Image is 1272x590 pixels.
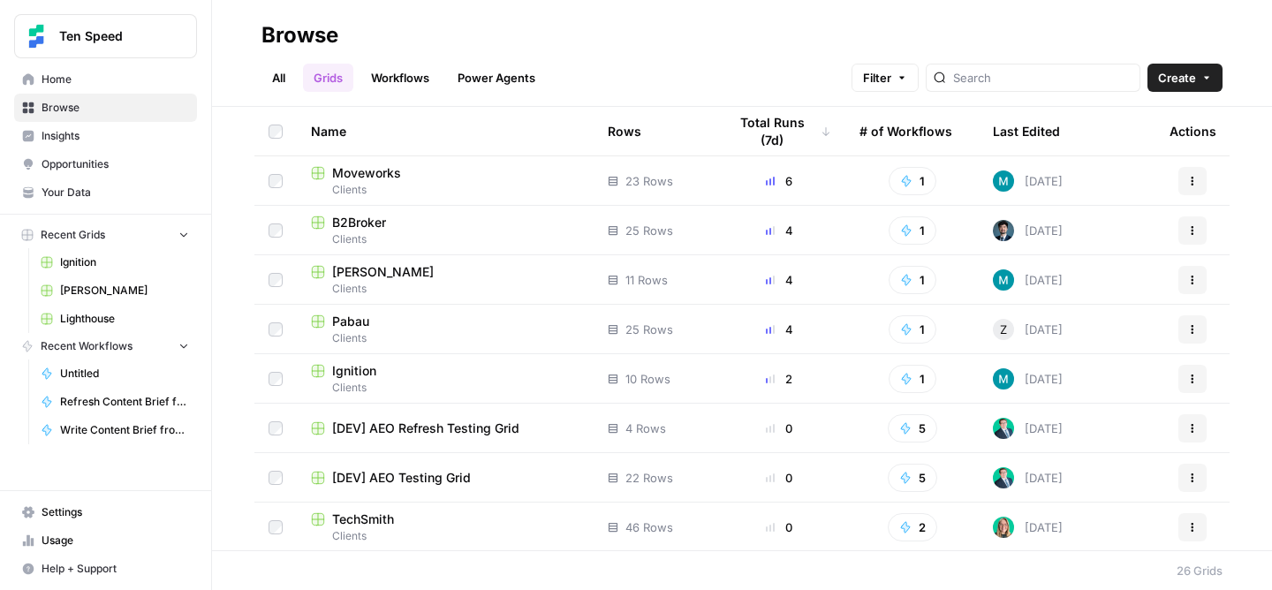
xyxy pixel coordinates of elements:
[993,170,1063,192] div: [DATE]
[261,21,338,49] div: Browse
[20,20,52,52] img: Ten Speed Logo
[625,222,673,239] span: 25 Rows
[14,65,197,94] a: Home
[625,321,673,338] span: 25 Rows
[33,416,197,444] a: Write Content Brief from Keyword [DEV]
[608,107,641,155] div: Rows
[60,311,189,327] span: Lighthouse
[42,100,189,116] span: Browse
[1158,69,1196,87] span: Create
[360,64,440,92] a: Workflows
[261,64,296,92] a: All
[727,222,831,239] div: 4
[332,263,434,281] span: [PERSON_NAME]
[42,561,189,577] span: Help + Support
[727,107,831,155] div: Total Runs (7d)
[14,333,197,359] button: Recent Workflows
[42,504,189,520] span: Settings
[14,14,197,58] button: Workspace: Ten Speed
[888,513,937,541] button: 2
[1147,64,1223,92] button: Create
[889,216,936,245] button: 1
[311,330,579,346] span: Clients
[1000,321,1007,338] span: Z
[993,418,1014,439] img: loq7q7lwz012dtl6ci9jrncps3v6
[311,313,579,346] a: PabauClients
[303,64,353,92] a: Grids
[889,365,936,393] button: 1
[42,128,189,144] span: Insights
[311,231,579,247] span: Clients
[993,220,1014,241] img: akd5wg4rckfd5i9ckwsdbvxucqo9
[332,164,401,182] span: Moveworks
[993,517,1063,538] div: [DATE]
[625,518,673,536] span: 46 Rows
[859,107,952,155] div: # of Workflows
[727,271,831,289] div: 4
[888,414,937,442] button: 5
[14,526,197,555] a: Usage
[889,167,936,195] button: 1
[852,64,919,92] button: Filter
[993,368,1063,390] div: [DATE]
[60,366,189,382] span: Untitled
[311,528,579,544] span: Clients
[993,170,1014,192] img: 9k9gt13slxq95qn7lcfsj5lxmi7v
[14,150,197,178] a: Opportunities
[727,420,831,437] div: 0
[993,319,1063,340] div: [DATE]
[42,72,189,87] span: Home
[332,511,394,528] span: TechSmith
[311,281,579,297] span: Clients
[311,214,579,247] a: B2BrokerClients
[727,370,831,388] div: 2
[993,467,1063,488] div: [DATE]
[625,370,670,388] span: 10 Rows
[59,27,166,45] span: Ten Speed
[993,467,1014,488] img: loq7q7lwz012dtl6ci9jrncps3v6
[332,469,471,487] span: [DEV] AEO Testing Grid
[727,172,831,190] div: 6
[60,394,189,410] span: Refresh Content Brief from Keyword [DEV]
[727,469,831,487] div: 0
[311,263,579,297] a: [PERSON_NAME]Clients
[993,269,1014,291] img: 9k9gt13slxq95qn7lcfsj5lxmi7v
[311,469,579,487] a: [DEV] AEO Testing Grid
[311,107,579,155] div: Name
[14,222,197,248] button: Recent Grids
[33,305,197,333] a: Lighthouse
[889,266,936,294] button: 1
[625,469,673,487] span: 22 Rows
[332,362,376,380] span: Ignition
[625,271,668,289] span: 11 Rows
[60,254,189,270] span: Ignition
[993,220,1063,241] div: [DATE]
[42,185,189,200] span: Your Data
[14,94,197,122] a: Browse
[14,178,197,207] a: Your Data
[993,107,1060,155] div: Last Edited
[311,380,579,396] span: Clients
[993,269,1063,291] div: [DATE]
[311,362,579,396] a: IgnitionClients
[60,422,189,438] span: Write Content Brief from Keyword [DEV]
[14,122,197,150] a: Insights
[625,420,666,437] span: 4 Rows
[41,338,132,354] span: Recent Workflows
[889,315,936,344] button: 1
[332,313,369,330] span: Pabau
[33,388,197,416] a: Refresh Content Brief from Keyword [DEV]
[888,464,937,492] button: 5
[14,555,197,583] button: Help + Support
[311,164,579,198] a: MoveworksClients
[332,214,386,231] span: B2Broker
[863,69,891,87] span: Filter
[33,276,197,305] a: [PERSON_NAME]
[993,368,1014,390] img: 9k9gt13slxq95qn7lcfsj5lxmi7v
[311,420,579,437] a: [DEV] AEO Refresh Testing Grid
[993,517,1014,538] img: clj2pqnt5d80yvglzqbzt3r6x08a
[41,227,105,243] span: Recent Grids
[42,533,189,548] span: Usage
[727,518,831,536] div: 0
[625,172,673,190] span: 23 Rows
